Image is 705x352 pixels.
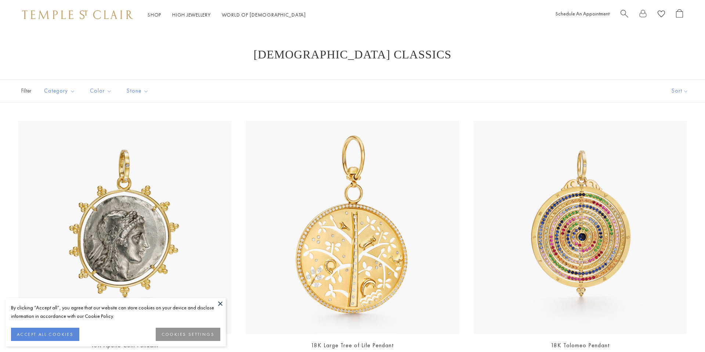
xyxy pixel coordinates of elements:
[658,9,665,21] a: View Wishlist
[18,121,231,334] a: 18K Apollo Coin Pendant18K Apollo Coin Pendant
[148,10,306,19] nav: Main navigation
[84,83,117,99] button: Color
[246,121,459,334] img: P31842-PVTREE
[246,121,459,334] a: P31842-PVTREEP31842-PVTREE
[18,121,231,334] img: 18K Apollo Coin Pendant
[655,80,705,102] button: Show sort by
[29,48,676,61] h1: [DEMOGRAPHIC_DATA] Classics
[311,341,394,349] a: 18K Large Tree of Life Pendant
[11,328,79,341] button: ACCEPT ALL COOKIES
[22,10,133,19] img: Temple St. Clair
[86,86,117,96] span: Color
[172,11,211,18] a: High JewelleryHigh Jewellery
[676,9,683,21] a: Open Shopping Bag
[11,303,220,320] div: By clicking “Accept all”, you agree that our website can store cookies on your device and disclos...
[621,9,628,21] a: Search
[121,83,154,99] button: Stone
[222,11,306,18] a: World of [DEMOGRAPHIC_DATA]World of [DEMOGRAPHIC_DATA]
[668,317,698,345] iframe: Gorgias live chat messenger
[148,11,161,18] a: ShopShop
[123,86,154,96] span: Stone
[40,86,81,96] span: Category
[39,83,81,99] button: Category
[474,121,687,334] img: 18K Tolomeo Pendant
[156,328,220,341] button: COOKIES SETTINGS
[551,341,610,349] a: 18K Tolomeo Pendant
[91,341,158,349] a: 18K Apollo Coin Pendant
[556,10,610,17] a: Schedule An Appointment
[474,121,687,334] a: 18K Tolomeo Pendant18K Tolomeo Pendant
